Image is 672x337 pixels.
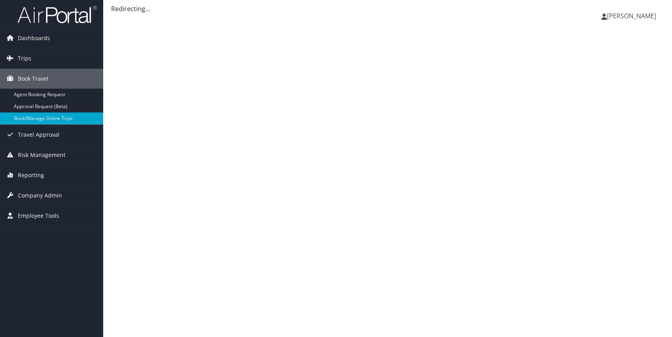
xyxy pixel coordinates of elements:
img: airportal-logo.png [17,5,97,24]
span: Risk Management [18,145,65,165]
span: Dashboards [18,28,50,48]
span: Reporting [18,165,44,185]
span: Trips [18,48,31,68]
span: Company Admin [18,186,62,205]
span: [PERSON_NAME] [607,12,656,20]
a: [PERSON_NAME] [601,4,664,28]
span: Employee Tools [18,206,59,226]
span: Book Travel [18,69,48,89]
div: Redirecting... [111,4,664,14]
span: Travel Approval [18,125,60,145]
